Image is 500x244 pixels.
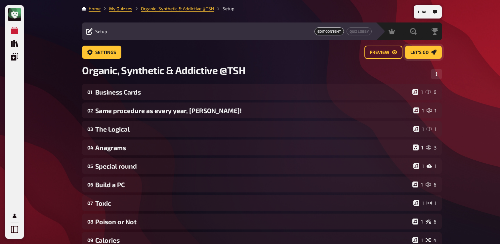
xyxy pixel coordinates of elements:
[95,199,411,207] div: Toxic
[426,237,437,243] div: 4
[412,219,423,224] div: 1
[370,50,389,55] span: Preview
[413,144,423,150] div: 1
[95,107,411,114] div: Same procedure as every year, [PERSON_NAME]!
[87,219,93,224] div: 08
[82,46,121,59] a: Settings
[89,5,101,12] li: Home
[89,6,101,11] a: Home
[427,200,437,206] div: 1
[141,6,214,11] a: Organic, Synthetic & Addictive ​@TSH
[427,126,437,132] div: 1
[412,182,423,187] div: 1
[410,50,429,55] span: Let's go
[95,50,116,55] span: Settings
[431,69,442,79] button: Change Order
[109,6,132,11] a: My Quizzes
[95,144,410,151] div: Anagrams
[415,7,429,17] button: 1
[87,182,93,187] div: 06
[364,46,402,59] a: Preview
[412,237,423,243] div: 1
[95,218,410,225] div: Poison or Not
[8,37,21,50] a: Quiz Library
[87,144,93,150] div: 04
[8,24,21,37] a: My Quizzes
[426,144,437,150] div: 3
[413,200,424,206] div: 1
[95,236,410,244] div: Calories
[132,5,214,12] li: Organic, Synthetic & Addictive ​@TSH
[87,163,93,169] div: 05
[95,88,410,96] div: Business Cards
[413,126,424,132] div: 1
[87,126,93,132] div: 03
[418,10,419,14] span: 1
[95,125,411,133] div: The Logical
[95,29,107,34] span: Setup
[87,89,93,95] div: 01
[8,209,21,223] a: My Account
[413,107,424,113] div: 1
[427,107,437,113] div: 1
[314,27,344,35] span: Edit Content
[426,219,437,224] div: 6
[87,200,93,206] div: 07
[82,64,245,76] span: Organic, Synthetic & Addictive ​@TSH
[87,237,93,243] div: 09
[412,89,423,95] div: 1
[95,162,411,170] div: Special round
[87,107,93,113] div: 02
[405,46,442,59] a: Let's go
[426,182,437,187] div: 6
[101,5,132,12] li: My Quizzes
[413,163,424,169] div: 1
[347,27,372,35] a: Quiz Lobby
[95,181,410,188] div: Build a PC
[426,89,437,95] div: 6
[8,50,21,63] a: Overlays
[214,5,234,12] li: Setup
[427,163,437,169] div: 1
